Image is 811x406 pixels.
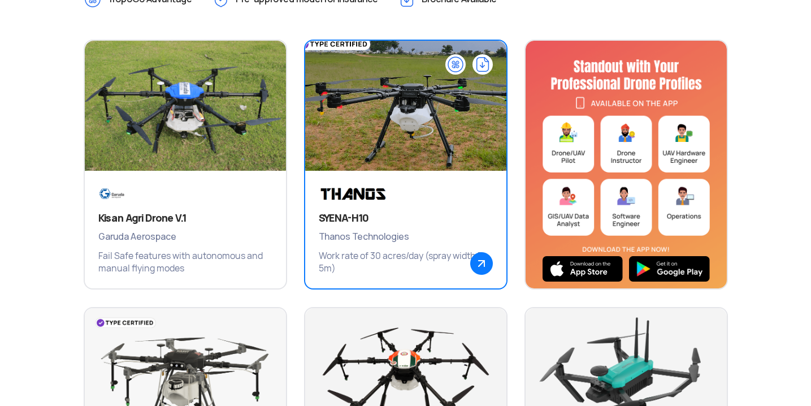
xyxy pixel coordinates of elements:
h3: SYENA-H10 [319,211,493,225]
h3: Kisan Agri Drone V.1 [98,211,272,225]
a: Drone ImageBrandSYENA-H10Thanos TechnologiesWork rate of 30 acres/day (spray width 3-5m) [304,40,508,290]
img: ios_new.svg [543,256,623,282]
img: Brand [98,184,141,203]
img: Brand [319,184,388,203]
p: Fail Safe features with autonomous and manual flying modes [98,250,272,275]
img: ic_arrow_popup.png [470,252,493,275]
img: Drone Image [85,41,286,182]
img: img_playstore.png [629,256,709,282]
span: Garuda Aerospace [98,230,272,244]
span: Thanos Technologies [319,230,493,244]
img: Drone Image [285,27,526,196]
a: Drone ImageBrandKisan Agri Drone V.1Garuda AerospaceFail Safe features with autonomous and manual... [84,40,287,290]
p: Work rate of 30 acres/day (spray width 3-5m) [319,250,493,275]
